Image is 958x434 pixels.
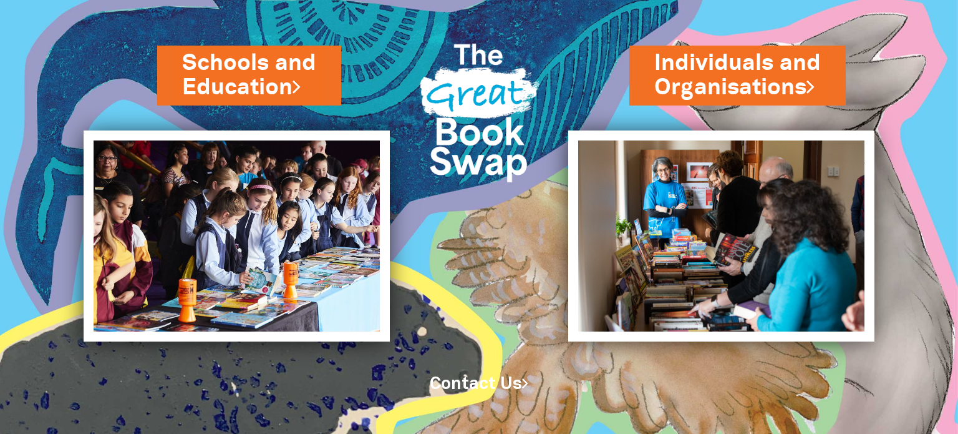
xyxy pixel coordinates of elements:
a: Contact Us [430,377,528,392]
img: Great Bookswap logo [409,15,549,202]
a: Individuals andOrganisations [654,47,821,103]
img: Schools and Education [84,131,390,342]
a: Schools andEducation [182,47,316,103]
img: Individuals and Organisations [568,131,874,342]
